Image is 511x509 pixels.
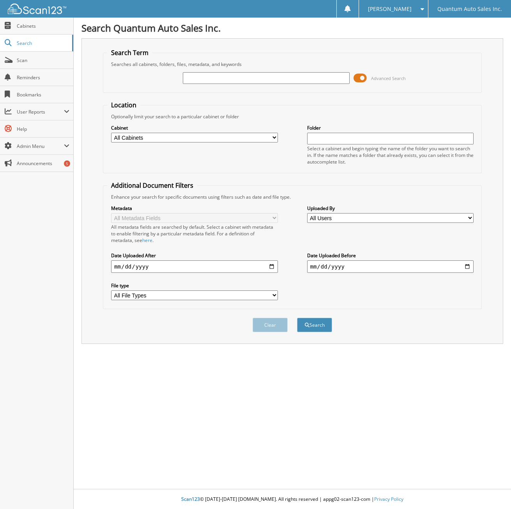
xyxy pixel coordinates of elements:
span: Cabinets [17,23,69,29]
label: Date Uploaded Before [307,252,474,259]
button: Search [297,318,332,332]
legend: Additional Document Filters [107,181,197,190]
span: User Reports [17,109,64,115]
div: Optionally limit your search to a particular cabinet or folder [107,113,477,120]
legend: Location [107,101,140,109]
span: Announcements [17,160,69,167]
span: Advanced Search [371,75,406,81]
label: Cabinet [111,125,278,131]
label: Folder [307,125,474,131]
span: Bookmarks [17,91,69,98]
label: Date Uploaded After [111,252,278,259]
a: here [142,237,152,244]
a: Privacy Policy [374,496,403,502]
div: 5 [64,160,70,167]
div: All metadata fields are searched by default. Select a cabinet with metadata to enable filtering b... [111,224,278,244]
label: File type [111,282,278,289]
div: Searches all cabinets, folders, files, metadata, and keywords [107,61,477,68]
span: Scan123 [181,496,200,502]
span: [PERSON_NAME] [368,7,412,11]
span: Search [17,40,68,46]
label: Metadata [111,205,278,212]
div: © [DATE]-[DATE] [DOMAIN_NAME]. All rights reserved | appg02-scan123-com | [74,490,511,509]
h1: Search Quantum Auto Sales Inc. [81,21,503,34]
input: start [111,260,278,273]
input: end [307,260,474,273]
span: Help [17,126,69,132]
legend: Search Term [107,48,152,57]
span: Quantum Auto Sales Inc. [437,7,502,11]
span: Scan [17,57,69,64]
label: Uploaded By [307,205,474,212]
button: Clear [253,318,288,332]
div: Select a cabinet and begin typing the name of the folder you want to search in. If the name match... [307,145,474,165]
span: Reminders [17,74,69,81]
span: Admin Menu [17,143,64,149]
div: Enhance your search for specific documents using filters such as date and file type. [107,194,477,200]
img: scan123-logo-white.svg [8,4,66,14]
